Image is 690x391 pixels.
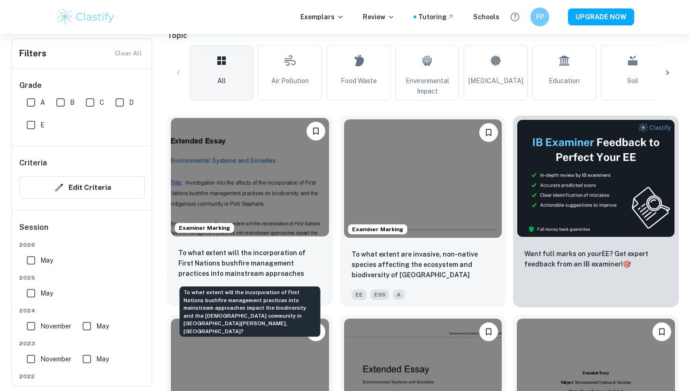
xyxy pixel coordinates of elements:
[178,248,322,280] p: To what extent will the incorporation of First Nations bushfire management practices into mainstr...
[399,76,455,96] span: Environmental Impact
[341,76,377,86] span: Food Waste
[19,372,145,381] span: 2022
[175,224,234,232] span: Examiner Marking
[340,116,506,307] a: Examiner MarkingBookmarkTo what extent are invasive, non-native species affecting the ecosystem a...
[652,322,671,341] button: Bookmark
[19,306,145,315] span: 2024
[524,249,667,269] p: Want full marks on your EE ? Get expert feedback from an IB examiner!
[479,322,498,341] button: Bookmark
[40,288,53,298] span: May
[96,321,109,331] span: May
[507,9,523,25] button: Help and Feedback
[300,12,344,22] p: Exemplars
[393,289,405,300] span: A
[363,12,395,22] p: Review
[418,12,454,22] a: Tutoring
[535,12,545,22] h6: FP
[19,339,145,348] span: 2023
[96,354,109,364] span: May
[370,289,389,300] span: ESS
[19,176,145,199] button: Edit Criteria
[271,76,309,86] span: Air Pollution
[348,225,407,234] span: Examiner Marking
[100,97,104,108] span: C
[19,157,47,169] h6: Criteria
[19,80,145,91] h6: Grade
[513,116,679,307] a: ThumbnailWant full marks on yourEE? Get expert feedback from an IB examiner!
[479,123,498,142] button: Bookmark
[627,76,638,86] span: Soil
[70,97,75,108] span: B
[623,260,631,268] span: 🎯
[19,274,145,282] span: 2025
[171,118,329,236] img: ESS EE example thumbnail: To what extent will the incorporation of
[568,8,634,25] button: UPGRADE NOW
[40,255,53,266] span: May
[56,8,115,26] img: Clastify logo
[40,97,45,108] span: A
[40,354,71,364] span: November
[468,76,523,86] span: [MEDICAL_DATA]
[352,249,495,281] p: To what extent are invasive, non-native species affecting the ecosystem and biodiversity of El Ca...
[19,222,145,241] h6: Session
[167,30,679,41] h6: Topic
[19,241,145,249] span: 2026
[530,8,549,26] button: FP
[217,76,226,86] span: All
[180,287,321,337] div: To what extent will the incorporation of First Nations bushfire management practices into mainstr...
[40,321,71,331] span: November
[473,12,499,22] a: Schools
[40,120,45,130] span: E
[352,289,367,300] span: EE
[549,76,580,86] span: Education
[307,122,325,141] button: Bookmark
[517,119,675,237] img: Thumbnail
[19,47,46,60] h6: Filters
[344,119,502,238] img: ESS EE example thumbnail: To what extent are invasive, non-native
[167,116,333,307] a: Examiner MarkingBookmarkTo what extent will the incorporation of First Nations bushfire managemen...
[129,97,134,108] span: D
